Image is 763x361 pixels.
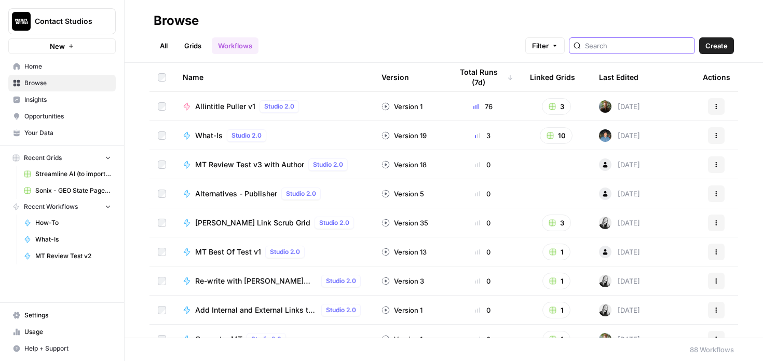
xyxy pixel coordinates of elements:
span: Contact Studios [35,16,98,26]
button: 3 [542,215,571,231]
span: What-Is [35,235,111,244]
span: Settings [24,311,111,320]
a: Streamline AI (to import) - Streamline AI Import.csv [19,166,116,182]
div: Version 19 [382,130,427,141]
a: [PERSON_NAME] Link Scrub GridStudio 2.0 [183,217,365,229]
button: Filter [525,37,565,54]
button: 10 [540,127,573,144]
a: Home [8,58,116,75]
button: 1 [542,302,570,318]
span: Converter MT [195,334,242,344]
span: Create [705,41,728,51]
div: 3 [452,130,513,141]
a: Add Internal and External Links to PageStudio 2.0 [183,304,365,316]
div: 0 [452,305,513,315]
span: Insights [24,95,111,104]
img: ioa2wpdmx8t19ywr585njsibr5hv [599,304,611,316]
a: Your Data [8,125,116,141]
img: 5maotr4l3dpmem4ucatv1zj7ommq [599,129,611,142]
div: 76 [452,101,513,112]
button: New [8,38,116,54]
img: ioa2wpdmx8t19ywr585njsibr5hv [599,275,611,287]
div: 0 [452,218,513,228]
div: 0 [452,334,513,344]
div: 0 [452,276,513,286]
a: How-To [19,215,116,231]
span: Studio 2.0 [264,102,294,111]
button: 3 [542,98,571,115]
div: Browse [154,12,199,29]
button: Recent Grids [8,150,116,166]
span: Browse [24,78,111,88]
a: Browse [8,75,116,91]
button: 1 [542,273,570,289]
span: Help + Support [24,344,111,353]
div: [DATE] [599,333,640,345]
a: Grids [178,37,208,54]
span: Allintitle Puller v1 [195,101,255,112]
div: Version [382,63,409,91]
div: [DATE] [599,158,640,171]
div: Last Edited [599,63,638,91]
div: Name [183,63,365,91]
span: Streamline AI (to import) - Streamline AI Import.csv [35,169,111,179]
a: Usage [8,324,116,340]
span: Usage [24,327,111,337]
span: Studio 2.0 [270,247,300,257]
div: [DATE] [599,246,640,258]
span: [PERSON_NAME] Link Scrub Grid [195,218,310,228]
span: Re-write with [PERSON_NAME] ([PERSON_NAME]) [195,276,317,286]
a: MT Best Of Test v1Studio 2.0 [183,246,365,258]
img: ioa2wpdmx8t19ywr585njsibr5hv [599,217,611,229]
span: Opportunities [24,112,111,121]
div: [DATE] [599,217,640,229]
a: What-Is [19,231,116,248]
div: Version 1 [382,305,423,315]
div: Version 5 [382,189,424,199]
span: Sonix - GEO State Pages Grid [35,186,111,195]
div: 88 Workflows [690,344,734,355]
div: Version 18 [382,159,427,170]
span: New [50,41,65,51]
span: Filter [532,41,549,51]
button: 1 [542,331,570,347]
div: [DATE] [599,129,640,142]
div: [DATE] [599,304,640,316]
div: [DATE] [599,100,640,113]
a: Alternatives - PublisherStudio 2.0 [183,188,365,200]
a: Allintitle Puller v1Studio 2.0 [183,100,365,113]
img: vlbh6tvzzzm1xxij3znetyf2jnu7 [599,100,611,113]
span: Alternatives - Publisher [195,189,277,199]
div: [DATE] [599,188,640,200]
span: MT Review Test v3 with Author [195,159,304,170]
span: Home [24,62,111,71]
div: Version 35 [382,218,428,228]
a: What-IsStudio 2.0 [183,129,365,142]
span: MT Review Test v2 [35,251,111,261]
a: Settings [8,307,116,324]
div: Total Runs (7d) [452,63,513,91]
a: Converter MTStudio 2.0 [183,333,365,345]
span: Your Data [24,128,111,138]
a: All [154,37,174,54]
a: Sonix - GEO State Pages Grid [19,182,116,199]
span: Studio 2.0 [326,276,356,286]
span: Studio 2.0 [231,131,262,140]
a: Workflows [212,37,258,54]
span: Studio 2.0 [319,218,349,228]
a: Insights [8,91,116,108]
span: Studio 2.0 [286,189,316,198]
div: 0 [452,189,513,199]
a: Opportunities [8,108,116,125]
button: Recent Workflows [8,199,116,215]
input: Search [585,41,690,51]
span: Recent Workflows [24,202,78,211]
button: Create [699,37,734,54]
div: Version 1 [382,101,423,112]
div: Version 13 [382,247,427,257]
div: Linked Grids [530,63,575,91]
span: Studio 2.0 [313,160,343,169]
div: Actions [703,63,730,91]
a: Re-write with [PERSON_NAME] ([PERSON_NAME])Studio 2.0 [183,275,365,287]
span: Studio 2.0 [251,335,281,344]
